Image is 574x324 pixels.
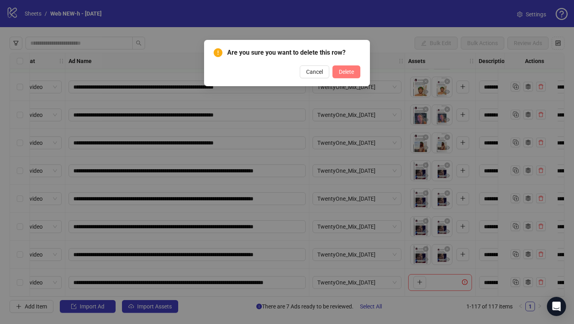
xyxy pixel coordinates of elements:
[332,65,360,78] button: Delete
[547,297,566,316] div: Open Intercom Messenger
[227,48,360,57] span: Are you sure you want to delete this row?
[300,65,329,78] button: Cancel
[306,69,323,75] span: Cancel
[214,48,222,57] span: exclamation-circle
[339,69,354,75] span: Delete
